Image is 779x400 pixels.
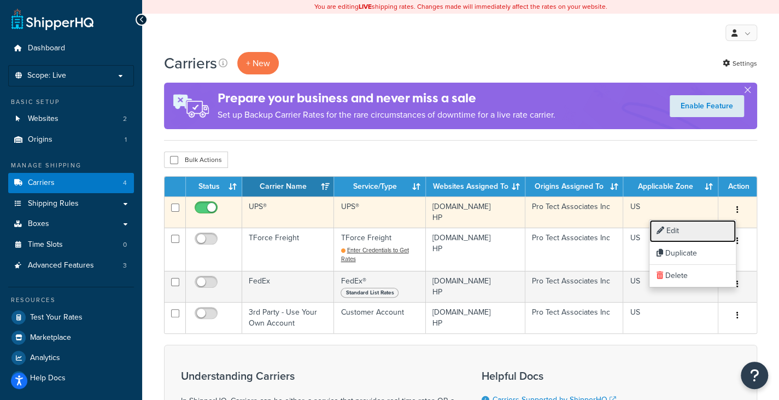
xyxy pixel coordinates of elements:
[649,220,736,242] a: Edit
[30,333,71,343] span: Marketplace
[623,302,718,333] td: US
[426,177,525,196] th: Websites Assigned To: activate to sort column ascending
[623,271,718,302] td: US
[242,271,334,302] td: FedEx
[8,308,134,327] a: Test Your Rates
[525,228,623,270] td: Pro Tect Associates Inc
[8,97,134,107] div: Basic Setup
[741,362,768,389] button: Open Resource Center
[359,2,372,11] b: LIVE
[8,130,134,150] li: Origins
[334,271,425,302] td: FedEx®
[218,107,555,123] p: Set up Backup Carrier Rates for the rare circumstances of downtime for a live rate carrier.
[8,173,134,193] a: Carriers 4
[123,114,127,124] span: 2
[8,235,134,255] li: Time Slots
[334,177,425,196] th: Service/Type: activate to sort column ascending
[8,38,134,59] a: Dashboard
[426,302,525,333] td: [DOMAIN_NAME] HP
[670,95,744,117] a: Enable Feature
[164,152,228,168] button: Bulk Actions
[482,370,624,382] h3: Helpful Docs
[649,265,736,287] a: Delete
[28,114,58,124] span: Websites
[525,271,623,302] td: Pro Tect Associates Inc
[426,196,525,228] td: [DOMAIN_NAME] HP
[334,228,425,270] td: TForce Freight
[8,368,134,388] a: Help Docs
[525,302,623,333] td: Pro Tect Associates Inc
[181,370,454,382] h3: Understanding Carriers
[8,109,134,129] a: Websites 2
[11,8,93,30] a: ShipperHQ Home
[8,109,134,129] li: Websites
[8,348,134,368] a: Analytics
[242,302,334,333] td: 3rd Party - Use Your Own Account
[718,177,757,196] th: Action
[123,240,127,250] span: 0
[30,313,83,322] span: Test Your Rates
[30,353,60,363] span: Analytics
[623,177,718,196] th: Applicable Zone: activate to sort column ascending
[8,256,134,276] a: Advanced Features 3
[164,53,217,74] h1: Carriers
[8,130,134,150] a: Origins 1
[28,219,49,229] span: Boxes
[186,177,242,196] th: Status: activate to sort column ascending
[30,374,66,383] span: Help Docs
[341,288,399,298] span: Standard List Rates
[123,261,127,270] span: 3
[8,161,134,170] div: Manage Shipping
[426,228,525,270] td: [DOMAIN_NAME] HP
[334,196,425,228] td: UPS®
[8,295,134,305] div: Resources
[649,242,736,265] a: Duplicate
[623,196,718,228] td: US
[125,135,127,144] span: 1
[8,173,134,193] li: Carriers
[8,235,134,255] a: Time Slots 0
[237,52,279,74] button: + New
[8,214,134,234] a: Boxes
[28,44,65,53] span: Dashboard
[28,135,52,144] span: Origins
[27,71,66,80] span: Scope: Live
[525,196,623,228] td: Pro Tect Associates Inc
[242,177,334,196] th: Carrier Name: activate to sort column ascending
[623,228,718,270] td: US
[8,256,134,276] li: Advanced Features
[341,246,408,263] a: Enter Credentials to Get Rates
[334,302,425,333] td: Customer Account
[242,196,334,228] td: UPS®
[28,178,55,188] span: Carriers
[28,261,94,270] span: Advanced Features
[426,271,525,302] td: [DOMAIN_NAME] HP
[8,194,134,214] a: Shipping Rules
[164,83,218,129] img: ad-rules-rateshop-fe6ec290ccb7230408bd80ed9643f0289d75e0ffd9eb532fc0e269fcd187b520.png
[723,56,757,71] a: Settings
[28,240,63,250] span: Time Slots
[123,178,127,188] span: 4
[8,328,134,347] a: Marketplace
[218,89,555,107] h4: Prepare your business and never miss a sale
[242,228,334,270] td: TForce Freight
[28,199,79,208] span: Shipping Rules
[525,177,623,196] th: Origins Assigned To: activate to sort column ascending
